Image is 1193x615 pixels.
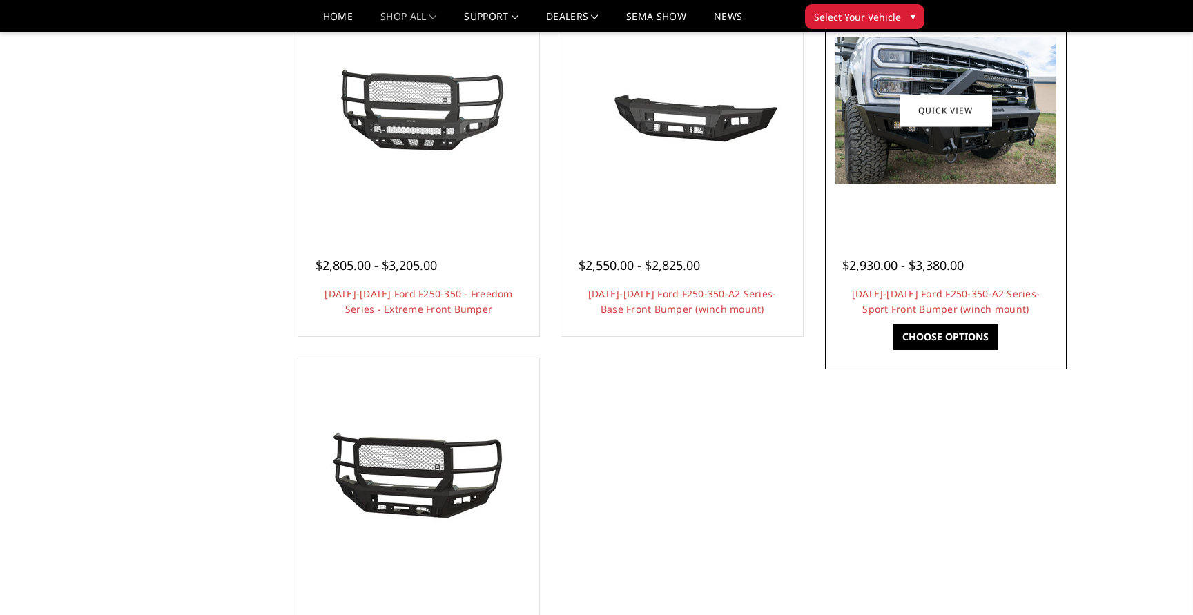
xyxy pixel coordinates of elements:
span: $2,550.00 - $2,825.00 [579,257,700,273]
span: $2,805.00 - $3,205.00 [316,257,437,273]
span: ▾ [911,9,915,23]
span: $2,930.00 - $3,380.00 [842,257,964,273]
a: Dealers [546,12,599,32]
button: Select Your Vehicle [805,4,924,29]
a: Quick view [900,95,992,127]
a: 2023-2025 Ford F250-350-A2 Series-Extreme Front Bumper (winch mount) 2023-2025 Ford F250-350-A2 S... [302,362,536,596]
img: 2023-2025 Ford F250-350-A2 Series-Sport Front Bumper (winch mount) [835,37,1056,184]
a: SEMA Show [626,12,686,32]
a: Support [464,12,518,32]
img: 2023-2025 Ford F250-350-A2 Series-Extreme Front Bumper (winch mount) [308,429,529,530]
a: Choose Options [893,324,998,350]
a: [DATE]-[DATE] Ford F250-350-A2 Series-Sport Front Bumper (winch mount) [852,287,1040,315]
a: [DATE]-[DATE] Ford F250-350 - Freedom Series - Extreme Front Bumper [324,287,512,315]
a: Home [323,12,353,32]
a: shop all [380,12,436,32]
span: Select Your Vehicle [814,10,901,24]
a: [DATE]-[DATE] Ford F250-350-A2 Series-Base Front Bumper (winch mount) [588,287,777,315]
a: News [714,12,742,32]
